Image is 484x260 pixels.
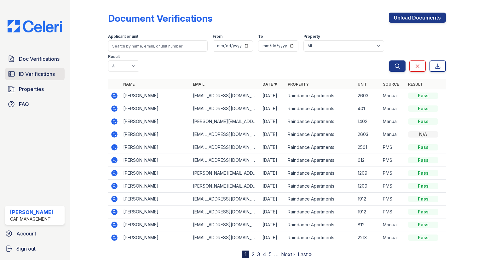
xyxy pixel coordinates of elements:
td: [EMAIL_ADDRESS][DOMAIN_NAME] [190,89,260,102]
span: Account [16,230,36,237]
td: Raindance Apartments [285,231,355,244]
a: 5 [269,251,272,257]
span: ID Verifications [19,70,55,78]
td: Manual [380,102,406,115]
td: [DATE] [260,141,285,154]
td: 2501 [355,141,380,154]
td: 2213 [355,231,380,244]
td: Manual [380,128,406,141]
td: [EMAIL_ADDRESS][DOMAIN_NAME] [190,154,260,167]
td: [DATE] [260,206,285,218]
input: Search by name, email, or unit number [108,40,208,52]
div: Pass [408,105,438,112]
a: Account [3,227,67,240]
div: Pass [408,118,438,125]
td: 401 [355,102,380,115]
a: Last » [298,251,312,257]
td: PMS [380,180,406,193]
a: Next › [281,251,295,257]
label: Result [108,54,120,59]
div: Pass [408,222,438,228]
td: [PERSON_NAME] [121,102,190,115]
div: Document Verifications [108,13,212,24]
td: [PERSON_NAME] [121,206,190,218]
span: Doc Verifications [19,55,60,63]
td: [EMAIL_ADDRESS][DOMAIN_NAME] [190,102,260,115]
div: Pass [408,209,438,215]
a: Doc Verifications [5,53,65,65]
td: Raindance Apartments [285,218,355,231]
td: 1402 [355,115,380,128]
td: [DATE] [260,180,285,193]
td: 1912 [355,193,380,206]
div: N/A [408,131,438,138]
div: Pass [408,183,438,189]
td: [PERSON_NAME] [121,231,190,244]
td: [PERSON_NAME][EMAIL_ADDRESS][DOMAIN_NAME] [190,115,260,128]
a: ID Verifications [5,68,65,80]
td: [DATE] [260,167,285,180]
td: [PERSON_NAME] [121,115,190,128]
td: [DATE] [260,193,285,206]
td: Raindance Apartments [285,128,355,141]
td: Raindance Apartments [285,154,355,167]
td: Raindance Apartments [285,180,355,193]
td: 1912 [355,206,380,218]
span: Properties [19,85,44,93]
td: Raindance Apartments [285,115,355,128]
div: Pass [408,196,438,202]
label: From [213,34,222,39]
a: Source [383,82,399,87]
td: Manual [380,231,406,244]
td: [EMAIL_ADDRESS][DOMAIN_NAME] [190,206,260,218]
td: [DATE] [260,115,285,128]
td: [DATE] [260,128,285,141]
a: FAQ [5,98,65,110]
a: Date ▼ [262,82,278,87]
div: Pass [408,157,438,163]
a: Property [288,82,309,87]
td: [DATE] [260,231,285,244]
td: [EMAIL_ADDRESS][DOMAIN_NAME] [190,193,260,206]
a: Result [408,82,423,87]
div: CAF Management [10,216,53,222]
td: [DATE] [260,102,285,115]
td: Raindance Apartments [285,167,355,180]
td: 612 [355,154,380,167]
td: [EMAIL_ADDRESS][DOMAIN_NAME] [190,218,260,231]
span: … [274,251,279,258]
td: 2603 [355,89,380,102]
a: Sign out [3,242,67,255]
div: 1 [242,251,249,258]
td: [PERSON_NAME][EMAIL_ADDRESS][PERSON_NAME][PERSON_NAME][DOMAIN_NAME] [190,180,260,193]
td: 812 [355,218,380,231]
td: [DATE] [260,89,285,102]
td: Raindance Apartments [285,89,355,102]
td: 2603 [355,128,380,141]
a: Name [123,82,135,87]
td: [PERSON_NAME] [121,180,190,193]
td: Manual [380,218,406,231]
label: Property [303,34,320,39]
td: [PERSON_NAME] [121,89,190,102]
td: [PERSON_NAME] [121,154,190,167]
td: PMS [380,154,406,167]
a: Properties [5,83,65,95]
span: FAQ [19,100,29,108]
a: 3 [257,251,260,257]
td: [EMAIL_ADDRESS][DOMAIN_NAME] [190,231,260,244]
td: [PERSON_NAME] [121,167,190,180]
td: PMS [380,141,406,154]
label: To [258,34,263,39]
td: [EMAIL_ADDRESS][DOMAIN_NAME] [190,128,260,141]
td: Manual [380,89,406,102]
label: Applicant or unit [108,34,138,39]
div: Pass [408,144,438,150]
td: [PERSON_NAME] [121,193,190,206]
td: [DATE] [260,218,285,231]
td: 1209 [355,180,380,193]
td: Raindance Apartments [285,102,355,115]
div: Pass [408,93,438,99]
td: PMS [380,206,406,218]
